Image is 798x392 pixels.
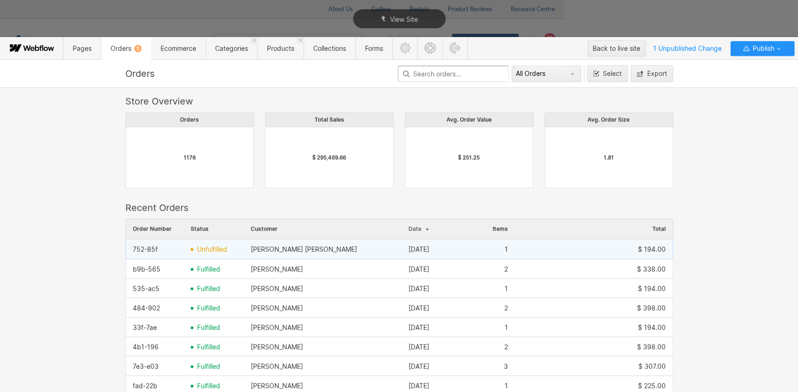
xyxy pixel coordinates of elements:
span: fulfilled [197,266,220,273]
div: 4b1-196 [133,343,159,351]
div: Avg. Order Value [405,112,533,127]
div: [PERSON_NAME] [251,382,303,390]
div: Total Sales [265,112,394,127]
span: fulfilled [197,305,220,312]
div: Export [647,70,667,77]
span: Select [603,69,622,77]
div: [DATE] [408,285,429,292]
div: fad-22b [133,382,157,390]
div: [PERSON_NAME] [251,305,303,312]
span: Orders [111,44,142,52]
div: 752-85f [133,246,158,253]
div: 1 [134,45,142,52]
button: Export [631,65,673,82]
div: All Orders [516,70,569,77]
div: row [125,298,673,318]
span: fulfilled [197,324,220,331]
div: 1 [505,285,508,292]
div: row [125,239,673,260]
div: 1 [505,382,508,390]
div: row [125,317,673,337]
span: unfulfilled [197,246,227,253]
div: $ 307.00 [638,363,666,370]
div: [PERSON_NAME] [251,363,303,370]
div: [DATE] [408,324,429,331]
span: fulfilled [197,382,220,390]
div: 484-902 [133,305,160,312]
div: 2 [504,343,508,351]
div: Orders [125,68,395,79]
span: Items [493,226,508,232]
div: row [125,278,673,299]
div: $ 194.00 [638,246,666,253]
span: Total [652,226,666,232]
div: $ 225.00 [638,382,666,390]
span: Text us [4,22,29,31]
span: 1 Unpublished Change [649,41,726,56]
span: Categories [215,44,248,52]
div: 1176 [184,154,196,162]
a: Close 'Categories' tab [251,37,257,44]
div: 2 [504,266,508,273]
div: [PERSON_NAME] [251,266,303,273]
div: Recent Orders [125,202,673,213]
div: [PERSON_NAME] [251,324,303,331]
button: Publish [730,41,794,56]
div: row [125,356,673,376]
a: Close 'Products' tab [297,37,303,44]
div: 535-ac5 [133,285,160,292]
span: fulfilled [197,343,220,351]
div: [PERSON_NAME] [251,285,303,292]
div: b9b-565 [133,266,161,273]
div: $ 338.00 [637,266,666,273]
div: 33f-7ae [133,324,157,331]
div: [DATE] [408,305,429,312]
div: Orders [125,112,254,127]
div: Avg. Order Size [544,112,673,127]
div: 1 [505,246,508,253]
div: Store Overview [125,96,673,107]
div: [PERSON_NAME] [PERSON_NAME] [251,246,357,253]
div: row [125,336,673,357]
div: Back to live site [593,42,640,56]
div: [DATE] [408,343,429,351]
span: View Site [390,15,418,23]
div: [DATE] [408,246,429,253]
div: 2 [504,305,508,312]
span: Forms [365,44,383,52]
div: row [125,259,673,279]
div: [DATE] [408,382,429,390]
div: $ 194.00 [638,285,666,292]
div: 1.81 [604,154,614,162]
div: $ 251.25 [458,154,480,162]
div: $ 398.00 [637,343,666,351]
div: $ 398.00 [637,305,666,312]
span: Products [267,44,294,52]
button: Select [587,65,628,82]
span: Order Number [133,226,172,232]
span: Status [191,226,209,232]
div: [PERSON_NAME] [251,343,303,351]
input: Search orders... [398,66,509,82]
button: Back to live site [588,40,645,56]
span: Date [408,225,421,232]
div: $ 194.00 [638,324,666,331]
span: fulfilled [197,363,220,370]
span: Ecommerce [161,44,196,52]
span: Pages [73,44,92,52]
div: $ 295,469.66 [312,154,346,162]
div: 1 [505,324,508,331]
div: [DATE] [408,266,429,273]
div: 3 [504,363,508,370]
div: Date [402,219,480,239]
span: Customer [251,226,278,232]
div: [DATE] [408,363,429,370]
span: fulfilled [197,285,220,292]
span: Collections [313,44,346,52]
span: Publish [750,42,774,56]
div: 7e3-e03 [133,363,159,370]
